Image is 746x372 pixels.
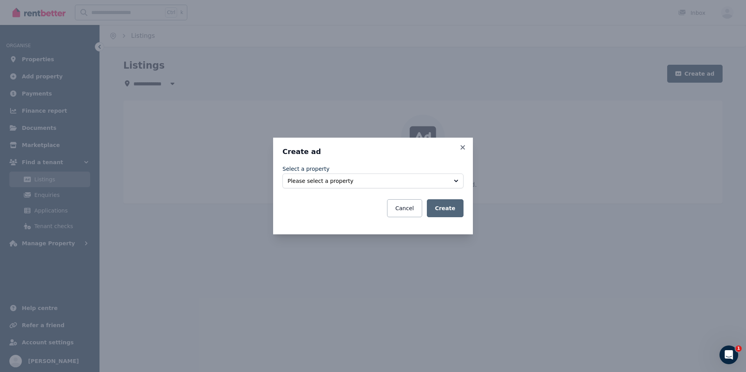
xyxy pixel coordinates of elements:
button: Please select a property [282,174,464,188]
span: Please select a property [288,177,448,185]
iframe: Intercom live chat [719,345,738,364]
label: Select a property [282,166,330,172]
button: Create [427,199,464,217]
h3: Create ad [282,147,464,156]
button: Cancel [387,199,422,217]
span: 1 [735,345,742,352]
